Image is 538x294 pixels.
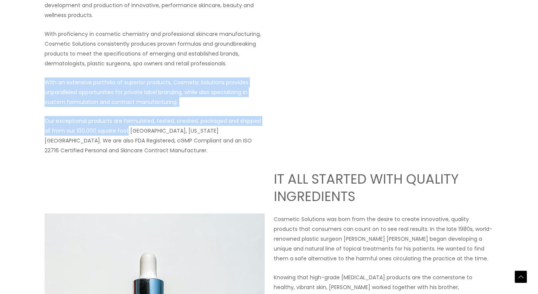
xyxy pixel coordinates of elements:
p: Cosmetic Solutions was born from the desire to create innovative, quality products that consumers... [274,214,494,263]
p: Our exceptional products are formulated, tested, created, packaged and shipped all from our 100,0... [45,116,265,155]
h2: IT ALL STARTED WITH QUALITY INGREDIENTS [274,170,494,205]
p: With proficiency in cosmetic chemistry and professional skincare manufacturing, Cosmetic Solution... [45,29,265,68]
p: With an extensive portfolio of superior products, Cosmetic Solutions provides unparalleled opport... [45,77,265,107]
